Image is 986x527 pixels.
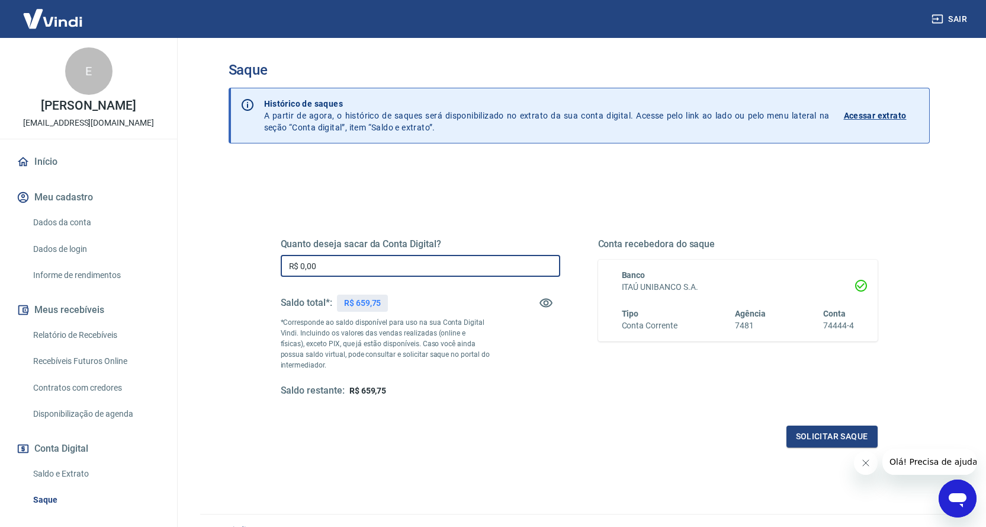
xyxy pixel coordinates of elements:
button: Conta Digital [14,436,163,462]
span: Olá! Precisa de ajuda? [7,8,99,18]
a: Relatório de Recebíveis [28,323,163,347]
h5: Saldo total*: [281,297,332,309]
span: Banco [622,270,645,280]
h5: Conta recebedora do saque [598,238,878,250]
button: Sair [929,8,972,30]
span: Tipo [622,309,639,318]
a: Informe de rendimentos [28,263,163,288]
a: Saldo e Extrato [28,462,163,486]
span: R$ 659,75 [349,386,387,395]
span: Conta [823,309,846,318]
h3: Saque [229,62,930,78]
a: Recebíveis Futuros Online [28,349,163,373]
iframe: Botão para abrir a janela de mensagens [939,480,977,518]
p: [EMAIL_ADDRESS][DOMAIN_NAME] [23,117,154,129]
a: Disponibilização de agenda [28,402,163,426]
iframe: Mensagem da empresa [882,449,977,475]
img: Vindi [14,1,91,37]
button: Solicitar saque [786,426,878,448]
button: Meu cadastro [14,184,163,210]
h6: Conta Corrente [622,320,677,332]
p: Acessar extrato [844,110,907,122]
p: Histórico de saques [264,98,830,110]
iframe: Fechar mensagem [854,451,878,475]
a: Acessar extrato [844,98,920,133]
p: A partir de agora, o histórico de saques será disponibilizado no extrato da sua conta digital. Ac... [264,98,830,133]
a: Contratos com credores [28,376,163,400]
h5: Saldo restante: [281,385,345,397]
p: *Corresponde ao saldo disponível para uso na sua Conta Digital Vindi. Incluindo os valores das ve... [281,317,490,371]
a: Dados da conta [28,210,163,235]
p: R$ 659,75 [344,297,381,309]
a: Início [14,149,163,175]
h5: Quanto deseja sacar da Conta Digital? [281,238,560,250]
button: Meus recebíveis [14,297,163,323]
h6: 74444-4 [823,320,854,332]
span: Agência [735,309,766,318]
div: E [65,47,113,95]
a: Saque [28,488,163,512]
h6: 7481 [735,320,766,332]
a: Dados de login [28,237,163,261]
p: [PERSON_NAME] [41,100,136,112]
h6: ITAÚ UNIBANCO S.A. [622,281,854,293]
